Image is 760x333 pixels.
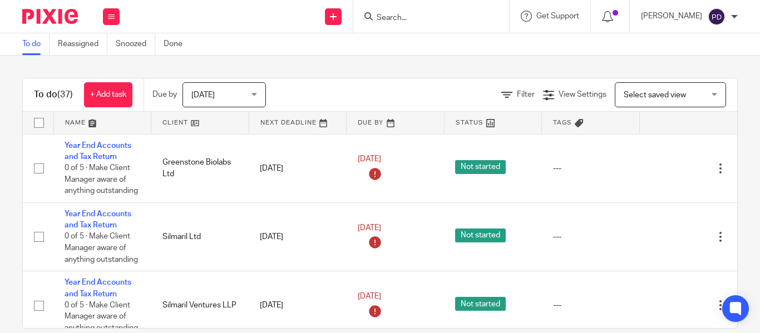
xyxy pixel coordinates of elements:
td: Silmaril Ltd [151,202,249,271]
a: Snoozed [116,33,155,55]
a: Reassigned [58,33,107,55]
span: Not started [455,297,506,311]
a: Year End Accounts and Tax Return [65,210,131,229]
div: --- [553,231,629,242]
span: [DATE] [191,91,215,99]
span: Not started [455,228,506,242]
td: [DATE] [249,134,347,202]
img: Pixie [22,9,78,24]
span: Tags [553,120,572,126]
input: Search [376,13,476,23]
span: Select saved view [624,91,686,99]
a: Done [164,33,191,55]
p: Due by [152,89,177,100]
span: Not started [455,160,506,174]
td: Greenstone Biolabs Ltd [151,134,249,202]
a: Year End Accounts and Tax Return [65,142,131,161]
a: Year End Accounts and Tax Return [65,279,131,297]
div: --- [553,163,629,174]
a: To do [22,33,50,55]
span: Filter [517,91,535,98]
p: [PERSON_NAME] [641,11,702,22]
span: 0 of 5 · Make Client Manager aware of anything outstanding [65,164,138,195]
span: View Settings [559,91,606,98]
span: Get Support [536,12,579,20]
span: [DATE] [358,224,381,232]
a: + Add task [84,82,132,107]
span: [DATE] [358,156,381,163]
span: (37) [57,90,73,99]
h1: To do [34,89,73,101]
span: 0 of 5 · Make Client Manager aware of anything outstanding [65,301,138,332]
span: [DATE] [358,292,381,300]
img: svg%3E [708,8,726,26]
td: [DATE] [249,202,347,271]
span: 0 of 5 · Make Client Manager aware of anything outstanding [65,233,138,264]
div: --- [553,300,629,311]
